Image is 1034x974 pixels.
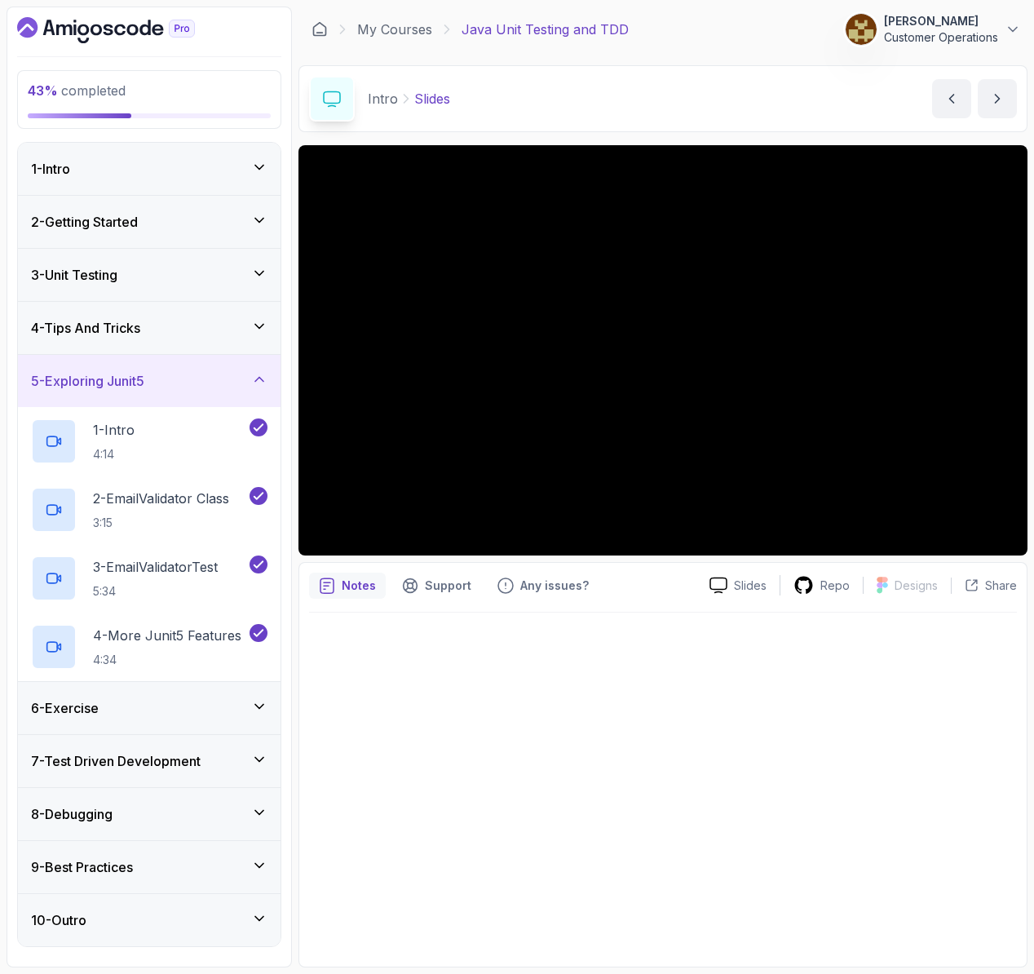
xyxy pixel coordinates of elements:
p: Slides [734,578,767,594]
a: Dashboard [312,21,328,38]
p: 5:34 [93,583,218,600]
h3: 4 - Tips And Tricks [31,318,140,338]
button: 8-Debugging [18,788,281,840]
button: next content [978,79,1017,118]
h3: 1 - Intro [31,159,70,179]
span: 43 % [28,82,58,99]
a: Dashboard [17,17,232,43]
span: completed [28,82,126,99]
button: Feedback button [488,573,599,599]
p: Any issues? [520,578,589,594]
h3: 10 - Outro [31,910,86,930]
a: Repo [780,575,863,595]
p: [PERSON_NAME] [884,13,998,29]
p: 4:14 [93,446,135,463]
button: 5-Exploring Junit5 [18,355,281,407]
p: 4 - More Junit5 Features [93,626,241,645]
a: Slides [696,577,780,594]
p: 3 - EmailValidatorTest [93,557,218,577]
p: Slides [414,89,450,108]
button: 3-Unit Testing [18,249,281,301]
button: 1-Intro [18,143,281,195]
h3: 2 - Getting Started [31,212,138,232]
button: 1-Intro4:14 [31,418,267,464]
button: 3-EmailValidatorTest5:34 [31,556,267,601]
p: Notes [342,578,376,594]
p: 1 - Intro [93,420,135,440]
p: 2 - EmailValidator Class [93,489,229,508]
p: Java Unit Testing and TDD [462,20,629,39]
p: Support [425,578,471,594]
button: 4-More Junit5 Features4:34 [31,624,267,670]
img: user profile image [846,14,877,45]
a: My Courses [357,20,432,39]
p: 3:15 [93,515,229,531]
button: 6-Exercise [18,682,281,734]
p: 4:34 [93,652,241,668]
h3: 5 - Exploring Junit5 [31,371,144,391]
p: Customer Operations [884,29,998,46]
p: Designs [895,578,938,594]
h3: 6 - Exercise [31,698,99,718]
h3: 9 - Best Practices [31,857,133,877]
p: Intro [368,89,398,108]
h3: 7 - Test Driven Development [31,751,201,771]
button: user profile image[PERSON_NAME]Customer Operations [845,13,1021,46]
button: 4-Tips And Tricks [18,302,281,354]
button: 2-Getting Started [18,196,281,248]
p: Share [985,578,1017,594]
button: Share [951,578,1017,594]
button: 9-Best Practices [18,841,281,893]
button: 10-Outro [18,894,281,946]
p: Repo [820,578,850,594]
h3: 8 - Debugging [31,804,113,824]
button: notes button [309,573,386,599]
button: 7-Test Driven Development [18,735,281,787]
button: previous content [932,79,971,118]
button: Support button [392,573,481,599]
h3: 3 - Unit Testing [31,265,117,285]
button: 2-EmailValidator Class3:15 [31,487,267,533]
